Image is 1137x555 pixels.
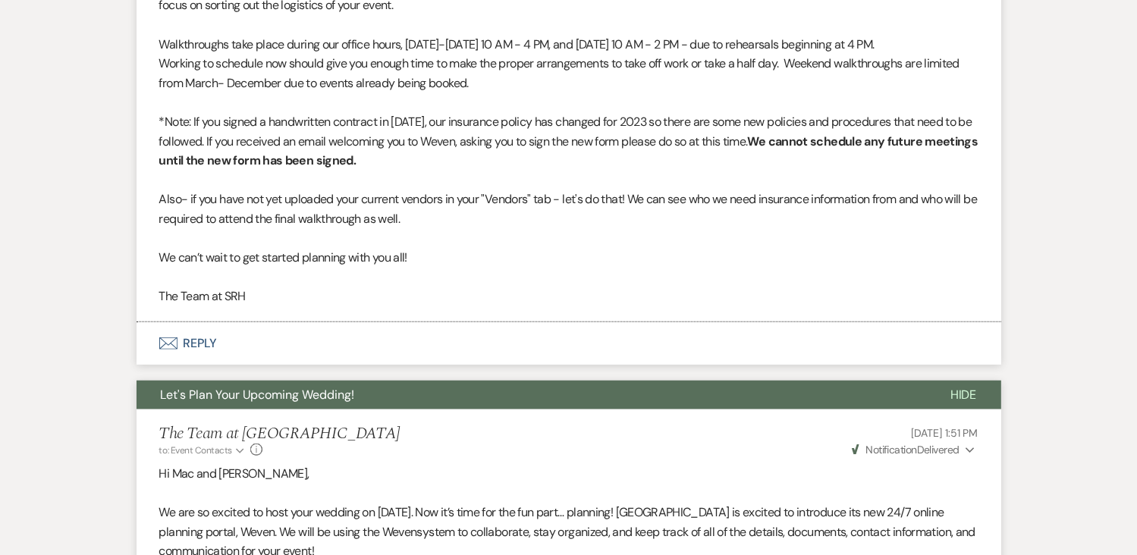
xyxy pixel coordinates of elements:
span: Let's Plan Your Upcoming Wedding! [161,387,355,403]
p: Walkthroughs take place during our office hours, [DATE]-[DATE] 10 AM - 4 PM, and [DATE] 10 AM - 2... [159,35,978,55]
span: Hi Mac and [PERSON_NAME], [159,466,309,481]
h5: The Team at [GEOGRAPHIC_DATA] [159,425,400,444]
button: NotificationDelivered [850,442,978,458]
p: *Note: If you signed a handwritten contract in [DATE], our insurance policy has changed for 2023 ... [159,112,978,171]
span: Delivered [852,443,960,456]
span: We are so excited to host your wedding on [DATE]. Now it’s time for the fun part… planning! [GEOG... [159,504,944,540]
p: We can’t wait to get started planning with you all! [159,248,978,268]
p: Also- if you have not yet uploaded your current vendors in your "Vendors" tab - let's do that! We... [159,190,978,228]
button: to: Event Contacts [159,444,247,457]
span: Notification [865,443,916,456]
button: Let's Plan Your Upcoming Wedding! [137,381,926,409]
span: to: Event Contacts [159,444,232,456]
span: [DATE] 1:51 PM [911,426,978,440]
button: Hide [926,381,1001,409]
button: Reply [137,322,1001,365]
p: Working to schedule now should give you enough time to make the proper arrangements to take off w... [159,54,978,92]
p: The Team at SRH [159,287,978,306]
span: Hide [950,387,977,403]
